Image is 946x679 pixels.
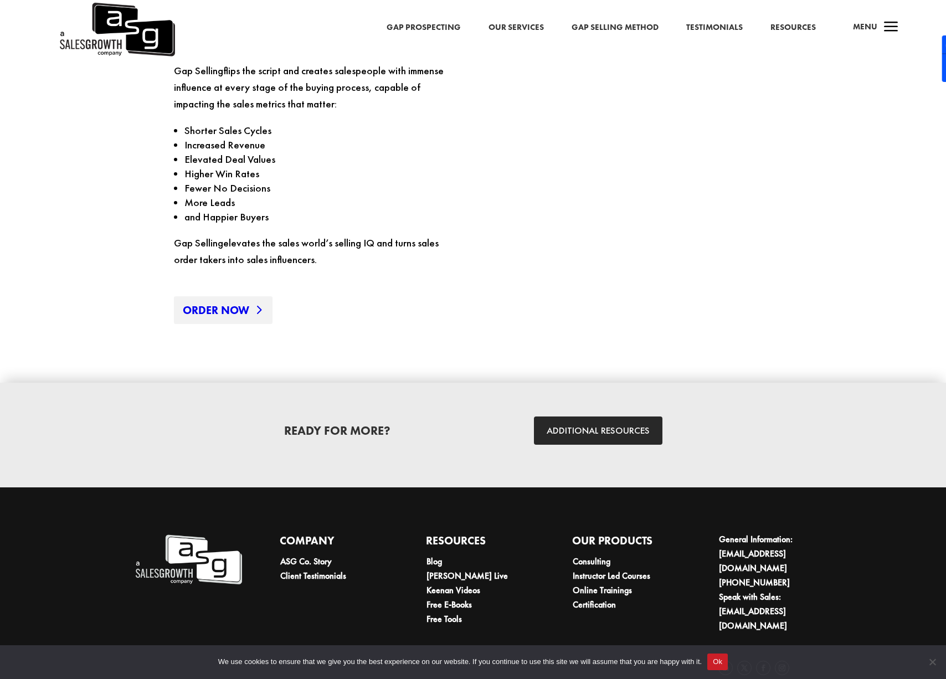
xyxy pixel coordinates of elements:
a: Our Services [489,20,544,35]
h2: READY FOR MORE? [207,425,467,443]
a: ADDITIONAL RESOURCES [534,416,662,445]
a: [PERSON_NAME] Live [426,570,508,582]
a: Gap Selling Method [572,20,659,35]
span: Higher Win Rates [184,167,259,181]
a: ASG Co. Story [280,555,332,567]
span: No [927,656,938,667]
a: Free Tools [426,613,462,625]
span: More Leads [184,196,235,209]
a: [EMAIL_ADDRESS][DOMAIN_NAME] [719,605,787,631]
h4: Our Products [572,532,680,554]
span: Elevated Deal Values [184,152,275,166]
p: elevates the sales world’s selling IQ and turns sales order takers into sales influencers. [174,235,456,269]
a: Keenan Videos [426,584,480,596]
a: [PHONE_NUMBER] [719,577,790,588]
span: Gap Selling [174,236,223,250]
a: Gap Prospecting [387,20,461,35]
li: Speak with Sales: [719,590,826,633]
img: A Sales Growth Company [134,532,242,587]
a: Free E-Books [426,599,472,610]
span: and Happier Buyers [184,210,269,224]
a: [EMAIL_ADDRESS][DOMAIN_NAME] [719,548,787,574]
a: Instructor Led Courses [573,570,650,582]
a: Client Testimonials [280,570,346,582]
a: Online Trainings [573,584,632,596]
a: Resources [770,20,816,35]
h4: Resources [426,532,534,554]
h4: Company [280,532,388,554]
button: Ok [707,654,728,670]
span: Shorter Sales Cycles [184,124,271,137]
a: Testimonials [686,20,743,35]
span: We use cookies to ensure that we give you the best experience on our website. If you continue to ... [218,656,702,667]
span: Menu [853,21,877,32]
span: Gap Selling [174,64,223,78]
p: flips the script and creates salespeople with immense influence at every stage of the buying proc... [174,63,456,124]
a: Consulting [573,555,610,567]
a: Order Now [174,296,273,324]
li: General Information: [719,532,826,575]
span: a [880,17,902,39]
span: Increased Revenue [184,138,265,152]
a: Certification [573,599,616,610]
span: Fewer No Decisions [184,181,270,195]
a: Blog [426,555,442,567]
